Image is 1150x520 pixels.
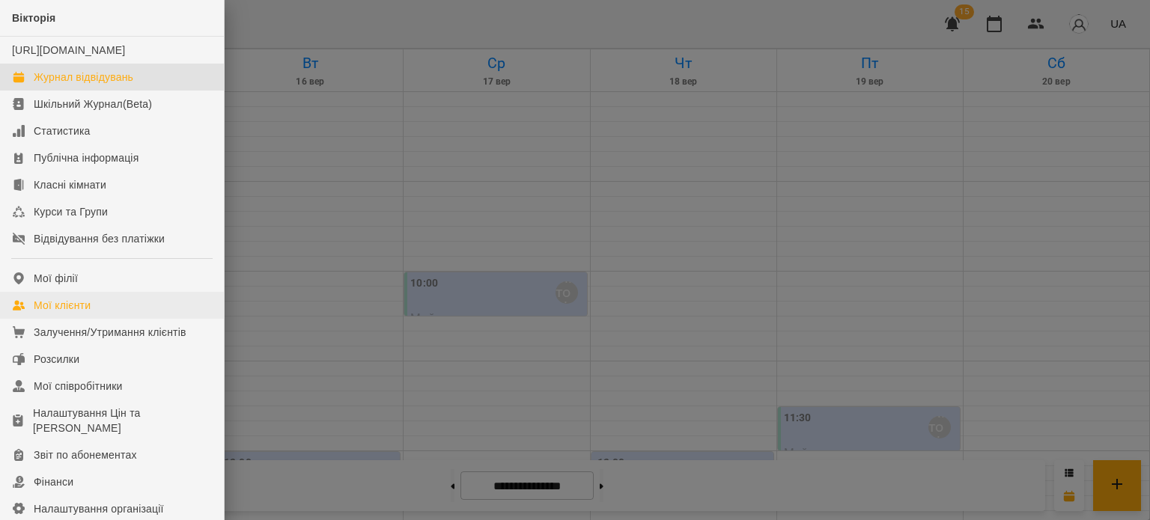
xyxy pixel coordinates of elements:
[34,325,186,340] div: Залучення/Утримання клієнтів
[34,204,108,219] div: Курси та Групи
[34,70,133,85] div: Журнал відвідувань
[34,97,152,111] div: Шкільний Журнал(Beta)
[34,352,79,367] div: Розсилки
[33,406,212,435] div: Налаштування Цін та [PERSON_NAME]
[12,12,55,24] span: Вікторія
[34,123,91,138] div: Статистика
[34,474,73,489] div: Фінанси
[12,44,125,56] a: [URL][DOMAIN_NAME]
[34,150,139,165] div: Публічна інформація
[34,177,106,192] div: Класні кімнати
[34,447,137,462] div: Звіт по абонементах
[34,501,164,516] div: Налаштування організації
[34,271,78,286] div: Мої філії
[34,298,91,313] div: Мої клієнти
[34,231,165,246] div: Відвідування без платіжки
[34,379,123,394] div: Мої співробітники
